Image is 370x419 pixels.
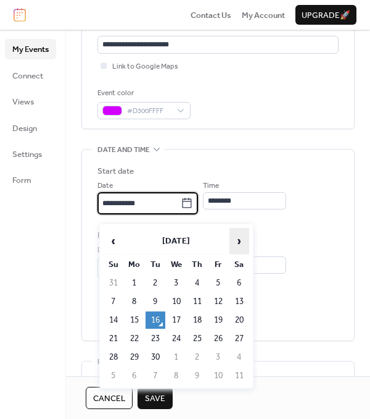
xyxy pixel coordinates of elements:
[12,43,49,56] span: My Events
[229,311,249,329] td: 20
[208,274,228,292] td: 5
[5,91,56,111] a: Views
[208,330,228,347] td: 26
[104,229,123,253] span: ‹
[145,392,165,405] span: Save
[97,244,113,256] span: Date
[187,274,207,292] td: 4
[242,9,285,21] a: My Account
[229,330,249,347] td: 27
[125,330,144,347] td: 22
[208,349,228,366] td: 3
[166,274,186,292] td: 3
[229,349,249,366] td: 4
[86,387,133,409] button: Cancel
[104,256,123,273] th: Su
[208,256,228,273] th: Fr
[229,367,249,384] td: 11
[146,293,165,310] td: 9
[229,256,249,273] th: Sa
[187,367,207,384] td: 9
[12,174,31,187] span: Form
[187,256,207,273] th: Th
[112,61,178,73] span: Link to Google Maps
[242,9,285,22] span: My Account
[5,170,56,190] a: Form
[125,349,144,366] td: 29
[203,180,219,192] span: Time
[229,274,249,292] td: 6
[166,293,186,310] td: 10
[166,349,186,366] td: 1
[125,311,144,329] td: 15
[104,330,123,347] td: 21
[12,122,37,135] span: Design
[125,228,228,255] th: [DATE]
[229,293,249,310] td: 13
[146,367,165,384] td: 7
[187,311,207,329] td: 18
[127,105,171,117] span: #D300FFFF
[5,144,56,164] a: Settings
[191,9,231,21] a: Contact Us
[12,148,42,161] span: Settings
[5,39,56,59] a: My Events
[166,330,186,347] td: 24
[97,144,150,156] span: Date and time
[146,274,165,292] td: 2
[302,9,350,22] span: Upgrade 🚀
[104,311,123,329] td: 14
[208,311,228,329] td: 19
[187,349,207,366] td: 2
[5,66,56,85] a: Connect
[125,274,144,292] td: 1
[93,392,125,405] span: Cancel
[97,356,161,368] span: Recurring event
[146,256,165,273] th: Tu
[125,293,144,310] td: 8
[104,293,123,310] td: 7
[104,274,123,292] td: 31
[138,387,173,409] button: Save
[208,293,228,310] td: 12
[166,367,186,384] td: 8
[166,256,186,273] th: We
[187,330,207,347] td: 25
[12,70,43,82] span: Connect
[97,87,188,99] div: Event color
[146,311,165,329] td: 16
[187,293,207,310] td: 11
[14,8,26,22] img: logo
[230,229,249,253] span: ›
[295,5,356,25] button: Upgrade🚀
[97,180,113,192] span: Date
[208,367,228,384] td: 10
[146,349,165,366] td: 30
[97,165,134,177] div: Start date
[146,330,165,347] td: 23
[104,367,123,384] td: 5
[97,22,336,34] div: Location
[104,349,123,366] td: 28
[125,256,144,273] th: Mo
[5,118,56,138] a: Design
[97,229,129,242] div: End date
[191,9,231,22] span: Contact Us
[125,367,144,384] td: 6
[12,96,34,108] span: Views
[166,311,186,329] td: 17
